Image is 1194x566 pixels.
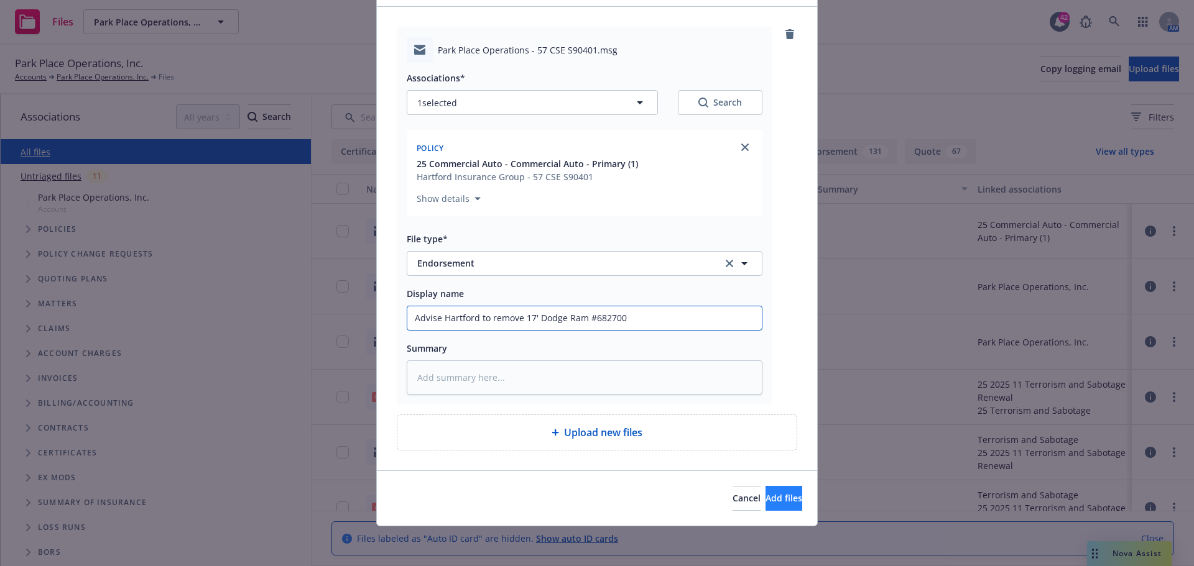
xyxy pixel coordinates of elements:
span: Park Place Operations - 57 CSE S90401.msg [438,43,618,57]
svg: Search [698,98,708,107]
span: Summary [407,342,447,354]
input: Add display name here... [407,306,762,330]
button: Endorsementclear selection [407,251,762,276]
a: clear selection [722,256,737,271]
span: Cancel [733,492,761,504]
span: File type* [407,233,448,245]
div: Upload new files [397,414,797,450]
button: 1selected [407,90,658,115]
span: 1 selected [417,96,457,109]
a: remove [782,27,797,42]
div: Search [698,96,742,109]
span: Associations* [407,72,465,84]
span: Upload new files [564,425,642,440]
span: Endorsement [417,257,705,270]
button: Add files [766,486,802,511]
div: Hartford Insurance Group - 57 CSE S90401 [417,170,638,183]
span: Display name [407,288,464,299]
button: Show details [412,191,486,206]
button: Cancel [733,486,761,511]
span: Policy [417,143,444,153]
button: SearchSearch [678,90,762,115]
a: close [738,140,752,155]
span: Add files [766,492,802,504]
button: 25 Commercial Auto - Commercial Auto - Primary (1) [417,157,638,170]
